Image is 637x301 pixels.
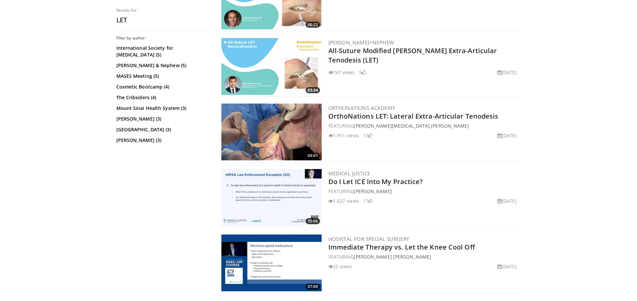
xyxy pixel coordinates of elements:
[328,177,423,186] a: Do I Let ICE Into My Practice?
[116,35,210,41] h3: Filter by author:
[328,197,359,204] li: 1,627 views
[393,254,431,260] a: [PERSON_NAME]
[306,87,320,93] span: 03:34
[497,263,517,270] li: [DATE]
[328,263,352,270] li: 22 views
[328,253,520,260] div: FEATURING ,
[328,46,497,64] a: All-Suture Modified [PERSON_NAME] Extra-Articular Tenodesis (LET)
[328,243,475,252] a: Immediate Therapy vs. Let the Knee Cool Off
[306,153,320,159] span: 08:01
[306,218,320,224] span: 15:06
[328,236,410,242] a: Hospital for Special Surgery
[221,38,322,95] a: 03:34
[221,235,322,291] img: f328ebaf-620a-4e3f-9008-d4f7b4a04a67.300x170_q85_crop-smart_upscale.jpg
[328,105,396,111] a: OrthoNations Academy
[328,122,520,129] div: FEATURING ,
[116,45,208,58] a: International Society for [MEDICAL_DATA] (5)
[221,169,322,226] a: 15:06
[363,132,373,139] li: 13
[221,169,322,226] img: d08ee686-5a89-4d40-8249-786f931bf7eb.300x170_q85_crop-smart_upscale.jpg
[306,284,320,290] span: 07:09
[116,73,208,80] a: MASES Meeting (5)
[363,197,373,204] li: 17
[221,104,322,160] a: 08:01
[431,123,469,129] a: [PERSON_NAME]
[306,22,320,28] span: 06:22
[328,132,359,139] li: 1,911 views
[328,39,394,46] a: [PERSON_NAME]+Nephew
[354,123,430,129] a: [PERSON_NAME][MEDICAL_DATA]
[497,69,517,76] li: [DATE]
[116,137,208,144] a: [PERSON_NAME] (3)
[328,112,499,121] a: OrthoNations LET: Lateral Extra-Articular Tenodesis
[328,69,355,76] li: 747 views
[116,126,208,133] a: [GEOGRAPHIC_DATA] (3)
[221,38,322,95] img: 0a0e5dc6-397d-4ad2-abf1-900756cf3b0e.300x170_q85_crop-smart_upscale.jpg
[116,62,208,69] a: [PERSON_NAME] & Nephew (5)
[116,94,208,101] a: The Cribsiders (4)
[116,116,208,122] a: [PERSON_NAME] (3)
[116,84,208,90] a: Cosmetic Bootcamp (4)
[221,235,322,291] a: 07:09
[354,188,392,194] a: [PERSON_NAME]
[328,170,370,177] a: Medical Justice
[116,16,210,24] h2: LET
[497,197,517,204] li: [DATE]
[359,69,366,76] li: 5
[221,104,322,160] img: e3de5664-b3c1-4118-9f88-33b5122b849b.300x170_q85_crop-smart_upscale.jpg
[116,105,208,112] a: Mount Sinai Health System (3)
[497,132,517,139] li: [DATE]
[116,8,210,13] p: Results for:
[354,254,392,260] a: [PERSON_NAME]
[328,188,520,195] div: FEATURING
